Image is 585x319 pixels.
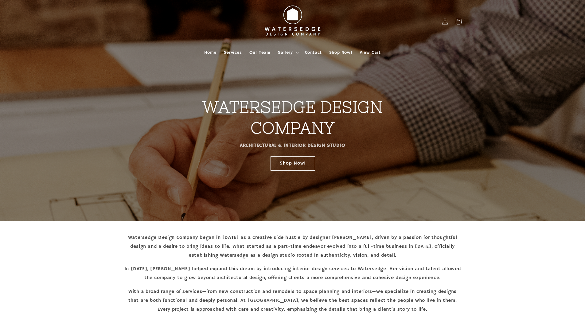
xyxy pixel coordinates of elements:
[220,46,246,59] a: Services
[301,46,326,59] a: Contact
[274,46,301,59] summary: Gallery
[240,142,345,149] strong: ARCHITECTURAL & INTERIOR DESIGN STUDIO
[329,50,352,55] span: Shop Now!
[246,46,274,59] a: Our Team
[124,265,462,282] p: In [DATE], [PERSON_NAME] helped expand this dream by introducing interior design services to Wate...
[360,50,380,55] span: View Cart
[278,50,293,55] span: Gallery
[204,50,216,55] span: Home
[259,2,326,41] img: Watersedge Design Co
[202,98,383,137] strong: WATERSEDGE DESIGN COMPANY
[356,46,384,59] a: View Cart
[270,156,315,170] a: Shop Now!
[326,46,356,59] a: Shop Now!
[224,50,242,55] span: Services
[249,50,271,55] span: Our Team
[201,46,220,59] a: Home
[124,287,462,314] p: With a broad range of services—from new construction and remodels to space planning and interiors...
[124,233,462,260] p: Watersedge Design Company began in [DATE] as a creative side hustle by designer [PERSON_NAME], dr...
[305,50,322,55] span: Contact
